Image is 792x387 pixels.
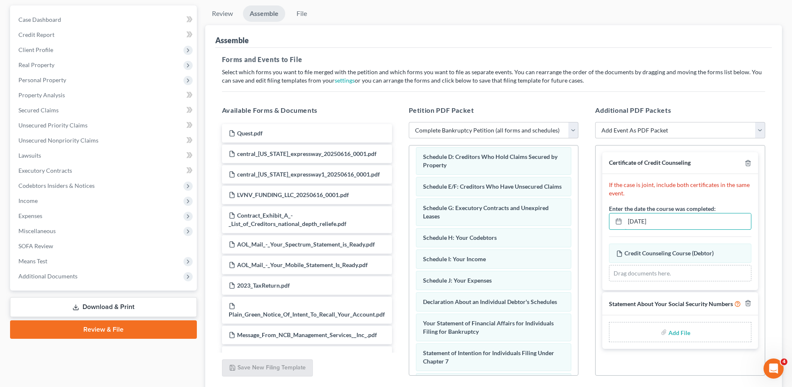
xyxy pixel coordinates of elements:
h5: Available Forms & Documents [222,105,392,115]
span: Your Statement of Financial Affairs for Individuals Filing for Bankruptcy [423,319,554,335]
span: Petition PDF Packet [409,106,474,114]
span: Credit Report [18,31,54,38]
a: Review & File [10,320,197,339]
a: Review [205,5,240,22]
span: Client Profile [18,46,53,53]
span: Unsecured Priority Claims [18,122,88,129]
span: Schedule I: Your Income [423,255,486,262]
span: Income [18,197,38,204]
a: settings [335,77,355,84]
span: Message_From_NCB_Management_Services__Inc_.pdf [237,331,377,338]
a: File [289,5,315,22]
span: LVNV_FUNDING_LLC_20250616_0001.pdf [237,191,349,198]
h5: Additional PDF Packets [595,105,765,115]
span: 2023_TaxReturn.pdf [237,282,290,289]
span: Unsecured Nonpriority Claims [18,137,98,144]
a: Property Analysis [12,88,197,103]
span: Statement About Your Social Security Numbers [609,300,733,307]
span: Property Analysis [18,91,65,99]
span: Expenses [18,212,42,219]
label: Enter the date the course was completed: [609,204,716,213]
span: Case Dashboard [18,16,61,23]
input: MM/DD/YYYY [625,213,751,229]
span: Means Test [18,257,47,265]
span: Executory Contracts [18,167,72,174]
span: Quest.pdf [237,130,263,137]
p: Select which forms you want to file merged with the petition and which forms you want to file as ... [222,68,765,85]
a: Lawsuits [12,148,197,163]
span: Lawsuits [18,152,41,159]
span: Schedule D: Creditors Who Hold Claims Secured by Property [423,153,557,169]
span: AOL_Mail_-_Your_Mobile_Statement_Is_Ready.pdf [237,261,368,268]
span: Miscellaneous [18,227,56,234]
span: Schedule J: Your Expenses [423,277,492,284]
div: Assemble [215,35,249,45]
span: Credit Counseling Course (Debtor) [624,249,714,257]
a: Assemble [243,5,285,22]
h5: Forms and Events to File [222,55,765,65]
p: If the case is joint, include both certificates in the same event. [609,181,751,197]
span: SOFA Review [18,242,53,249]
span: NetCredit_Balance.pdf [237,352,296,359]
span: Contract_Exhibit_A_-_List_of_Creditors_national_depth_reliefe.pdf [229,212,346,227]
span: Schedule G: Executory Contracts and Unexpired Leases [423,204,549,220]
span: Declaration About an Individual Debtor's Schedules [423,298,557,305]
a: Download & Print [10,297,197,317]
button: Save New Filing Template [222,359,313,377]
a: Executory Contracts [12,163,197,178]
div: Drag documents here. [609,265,751,282]
span: central_[US_STATE]_expressway1_20250616_0001.pdf [237,171,380,178]
span: Secured Claims [18,106,59,114]
a: Unsecured Priority Claims [12,118,197,133]
a: Unsecured Nonpriority Claims [12,133,197,148]
a: Credit Report [12,27,197,42]
span: Personal Property [18,76,66,83]
a: Case Dashboard [12,12,197,27]
span: Additional Documents [18,273,77,280]
span: AOL_Mail_-_Your_Spectrum_Statement_is_Ready.pdf [237,241,375,248]
a: Secured Claims [12,103,197,118]
span: Schedule E/F: Creditors Who Have Unsecured Claims [423,183,562,190]
span: Codebtors Insiders & Notices [18,182,95,189]
a: SOFA Review [12,239,197,254]
span: Schedule H: Your Codebtors [423,234,497,241]
span: Statement of Intention for Individuals Filing Under Chapter 7 [423,349,554,365]
span: central_[US_STATE]_expressway_20250616_0001.pdf [237,150,377,157]
span: Certificate of Credit Counseling [609,159,691,166]
span: Real Property [18,61,54,68]
span: Plain_Green_Notice_Of_Intent_To_Recall_Your_Account.pdf [229,311,385,318]
span: 4 [781,358,787,365]
iframe: Intercom live chat [764,358,784,379]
